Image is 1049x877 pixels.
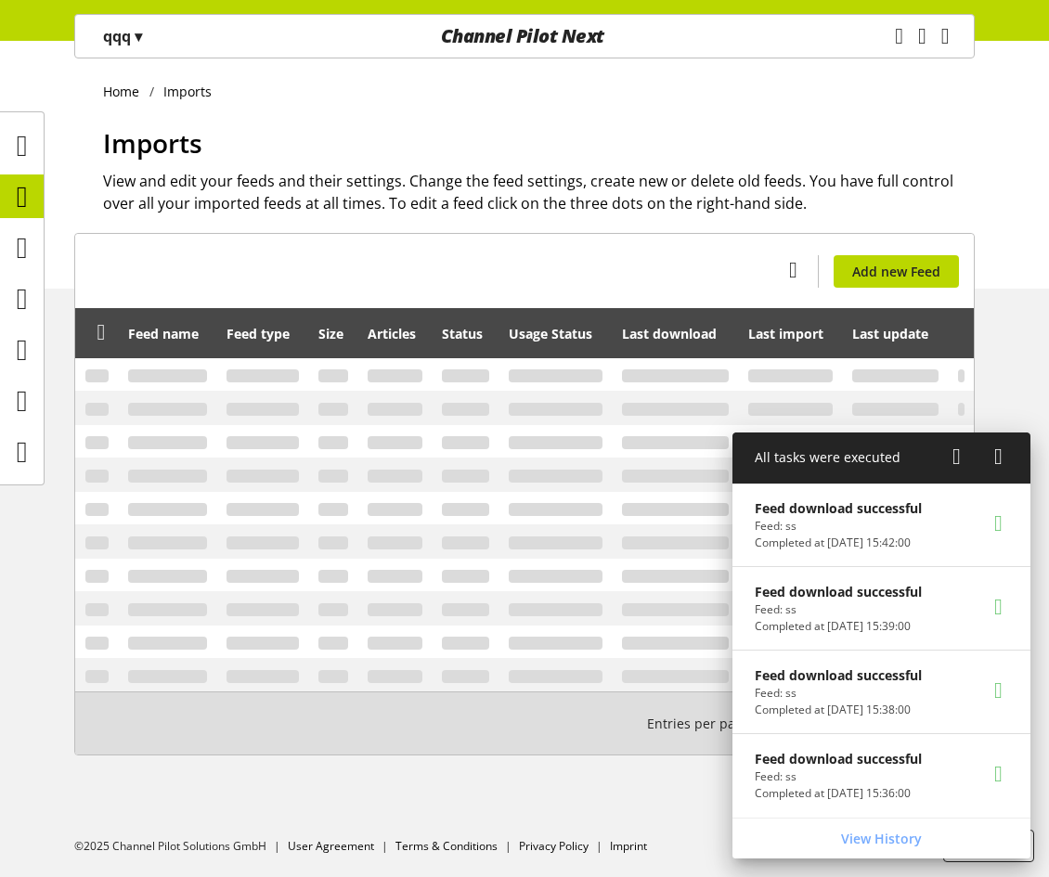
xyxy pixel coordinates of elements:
[852,315,939,352] div: Last update
[755,535,922,551] p: Completed at Oct 11, 2025, 15:42:00
[755,601,922,618] p: Feed: ss
[748,315,833,352] div: Last import
[610,838,647,854] a: Imprint
[755,618,922,635] p: Completed at Oct 11, 2025, 15:39:00
[622,315,729,352] div: Last download
[755,448,900,466] span: All tasks were executed
[103,82,149,101] a: Home
[736,822,1027,855] a: View History
[755,518,922,535] p: Feed: ss
[834,255,959,288] a: Add new Feed
[755,665,922,685] p: Feed download successful
[732,484,1030,566] a: Feed download successfulFeed: ssCompleted at [DATE] 15:42:00
[288,838,374,854] a: User Agreement
[755,785,922,802] p: Completed at Oct 11, 2025, 15:36:00
[74,838,288,855] li: ©2025 Channel Pilot Solutions GmbH
[103,170,975,214] h2: View and edit your feeds and their settings. Change the feed settings, create new or delete old f...
[128,315,208,352] div: Feed name
[755,702,922,718] p: Completed at Oct 11, 2025, 15:38:00
[755,582,922,601] p: Feed download successful
[318,315,348,352] div: Size
[852,262,940,281] span: Add new Feed
[841,829,922,848] span: View History
[755,685,922,702] p: Feed: ss
[509,315,602,352] div: Usage Status
[647,707,863,740] small: 1-0 / 0
[135,26,142,46] span: ▾
[647,714,758,733] span: Entries per page
[442,315,489,352] div: Status
[519,838,589,854] a: Privacy Policy
[395,838,498,854] a: Terms & Conditions
[732,567,1030,650] a: Feed download successfulFeed: ssCompleted at [DATE] 15:39:00
[103,25,142,47] p: qqq
[74,14,975,58] nav: main navigation
[368,315,423,352] div: Articles
[732,734,1030,817] a: Feed download successfulFeed: ssCompleted at [DATE] 15:36:00
[92,322,111,342] span: Unlock to reorder rows
[85,322,111,344] div: Unlock to reorder rows
[732,651,1030,733] a: Feed download successfulFeed: ssCompleted at [DATE] 15:38:00
[755,498,922,518] p: Feed download successful
[755,749,922,768] p: Feed download successful
[755,768,922,785] p: Feed: ss
[227,315,298,352] div: Feed type
[103,125,202,161] span: Imports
